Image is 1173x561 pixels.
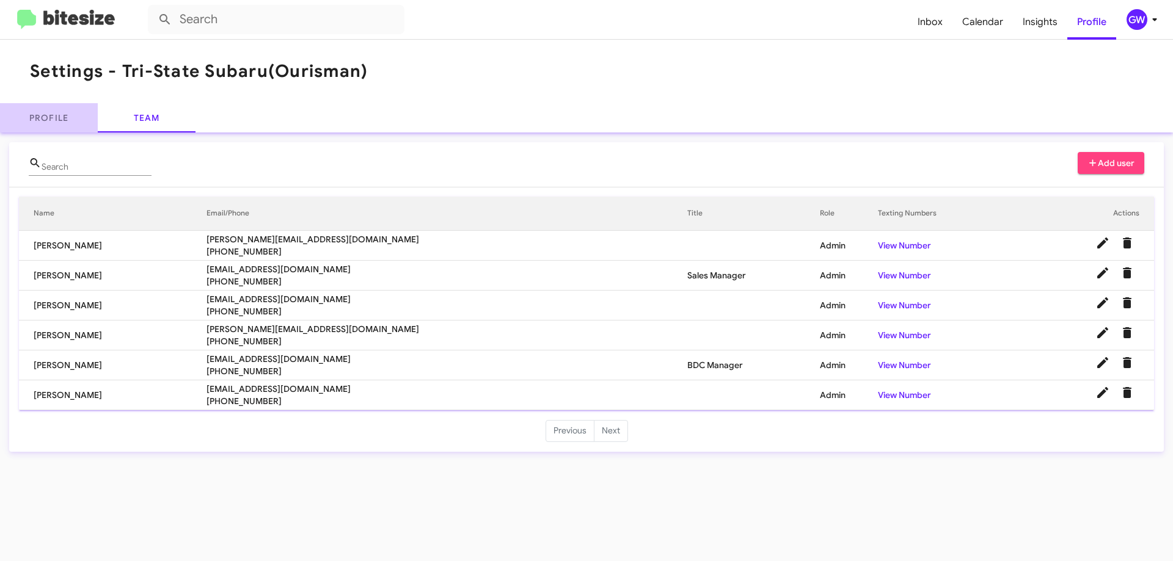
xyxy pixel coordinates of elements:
th: Actions [1010,197,1154,231]
td: BDC Manager [687,350,820,380]
span: [PHONE_NUMBER] [206,245,687,258]
a: Inbox [908,4,952,40]
button: Delete User [1115,350,1139,375]
div: GW [1127,9,1147,30]
th: Name [19,197,206,231]
h1: Settings - Tri-State Subaru [30,62,368,81]
span: [PHONE_NUMBER] [206,305,687,317]
button: Delete User [1115,380,1139,405]
button: GW [1116,9,1160,30]
span: [EMAIL_ADDRESS][DOMAIN_NAME] [206,383,687,395]
button: Add user [1078,152,1145,174]
button: Delete User [1115,231,1139,255]
input: Name or Email [42,162,152,172]
a: Team [98,103,195,132]
td: Admin [820,350,878,380]
span: [PERSON_NAME][EMAIL_ADDRESS][DOMAIN_NAME] [206,233,687,245]
button: Delete User [1115,291,1139,315]
td: [PERSON_NAME] [19,291,206,320]
span: [PHONE_NUMBER] [206,335,687,347]
a: View Number [878,330,931,341]
td: [PERSON_NAME] [19,380,206,410]
span: [EMAIL_ADDRESS][DOMAIN_NAME] [206,353,687,365]
td: Admin [820,380,878,410]
td: [PERSON_NAME] [19,320,206,350]
span: [PHONE_NUMBER] [206,275,687,288]
th: Texting Numbers [878,197,1010,231]
input: Search [148,5,404,34]
td: [PERSON_NAME] [19,261,206,291]
th: Email/Phone [206,197,687,231]
a: View Number [878,240,931,251]
td: [PERSON_NAME] [19,231,206,261]
span: [PHONE_NUMBER] [206,365,687,377]
button: Delete User [1115,261,1139,285]
a: View Number [878,389,931,400]
td: [PERSON_NAME] [19,350,206,380]
td: Admin [820,231,878,261]
th: Title [687,197,820,231]
span: [EMAIL_ADDRESS][DOMAIN_NAME] [206,263,687,275]
a: Profile [1067,4,1116,40]
span: (Ourisman) [268,60,368,82]
td: Admin [820,261,878,291]
td: Admin [820,291,878,320]
span: [PHONE_NUMBER] [206,395,687,407]
span: [PERSON_NAME][EMAIL_ADDRESS][DOMAIN_NAME] [206,323,687,335]
a: Insights [1013,4,1067,40]
a: View Number [878,270,931,281]
span: [EMAIL_ADDRESS][DOMAIN_NAME] [206,293,687,305]
a: View Number [878,360,931,371]
button: Delete User [1115,320,1139,345]
td: Sales Manager [687,261,820,291]
span: Add user [1087,152,1135,174]
td: Admin [820,320,878,350]
a: Calendar [952,4,1013,40]
th: Role [820,197,878,231]
a: View Number [878,300,931,311]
